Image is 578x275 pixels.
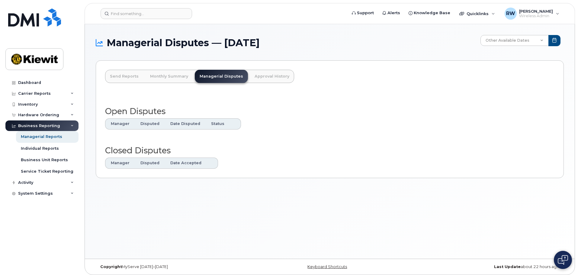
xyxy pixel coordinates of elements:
th: Date Accepted [165,158,207,168]
th: Status [206,118,230,129]
a: Approval History [250,70,294,83]
img: Open chat [558,255,568,265]
a: Send Reports [105,70,143,83]
h1: Managerial Disputes — [DATE] [96,37,477,48]
h2: Open Disputes [105,107,554,116]
a: Keyboard Shortcuts [307,264,347,269]
a: Monthly Summary [145,70,193,83]
th: Date Disputed [165,118,206,129]
th: Manager [105,158,135,168]
a: Managerial Disputes [195,70,248,83]
th: Disputed [135,118,165,129]
strong: Last Update [494,264,521,269]
div: MyServe [DATE]–[DATE] [96,264,252,269]
strong: Copyright [100,264,122,269]
th: Manager [105,118,135,129]
h2: Closed Disputes [105,146,554,155]
th: Disputed [135,158,165,168]
div: about 22 hours ago [408,264,564,269]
